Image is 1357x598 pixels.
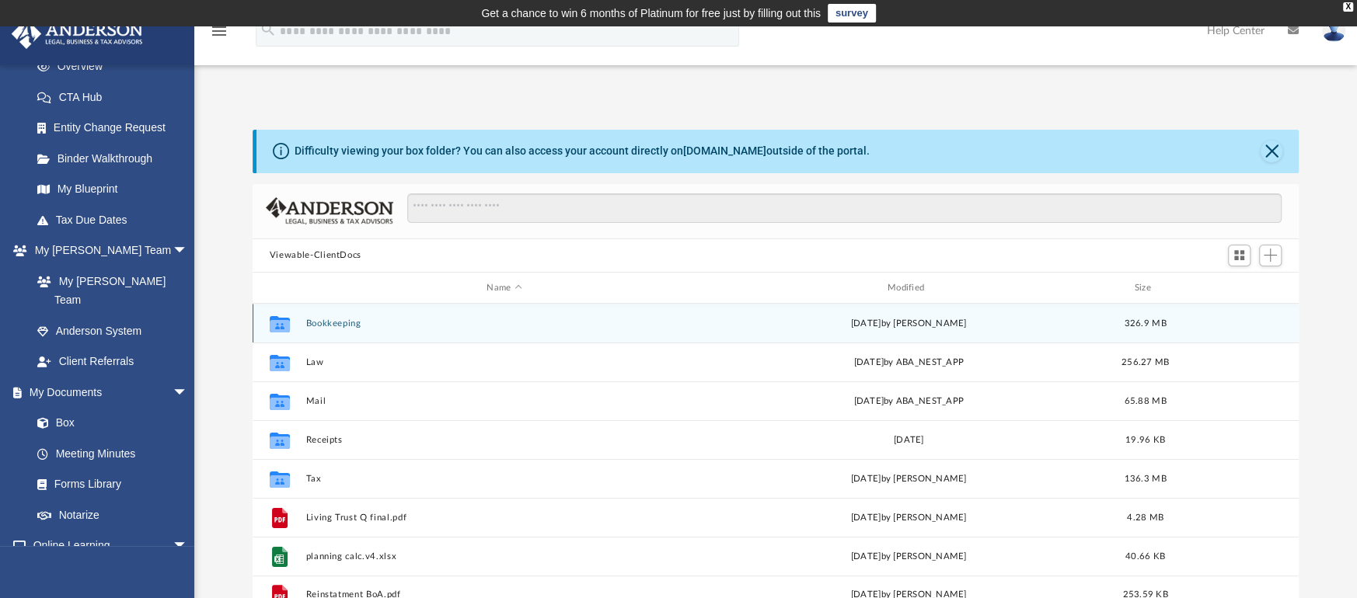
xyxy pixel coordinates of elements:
[11,530,204,561] a: Online Learningarrow_drop_down
[1343,2,1353,12] div: close
[481,4,821,23] div: Get a chance to win 6 months of Platinum for free just by filling out this
[1125,552,1165,561] span: 40.66 KB
[305,318,703,329] button: Bookkeeping
[11,235,204,266] a: My [PERSON_NAME] Teamarrow_drop_down
[710,472,1107,486] div: [DATE] by [PERSON_NAME]
[210,22,228,40] i: menu
[1259,245,1282,266] button: Add
[710,550,1107,564] div: [DATE] by [PERSON_NAME]
[22,346,204,377] a: Client Referrals
[1183,281,1292,295] div: id
[305,513,703,523] button: Living Trust Q final.pdf
[1228,245,1251,266] button: Switch to Grid View
[1124,397,1166,405] span: 65.88 MB
[22,469,196,500] a: Forms Library
[1127,513,1163,522] span: 4.28 MB
[305,357,703,367] button: Law
[828,4,876,23] a: survey
[173,530,204,562] span: arrow_drop_down
[210,30,228,40] a: menu
[710,433,1107,447] div: [DATE]
[683,144,766,157] a: [DOMAIN_NAME]
[22,143,211,174] a: Binder Walkthrough
[407,193,1282,223] input: Search files and folders
[305,281,703,295] div: Name
[22,51,211,82] a: Overview
[7,19,148,49] img: Anderson Advisors Platinum Portal
[1124,319,1166,328] span: 326.9 MB
[1114,281,1176,295] div: Size
[260,281,298,295] div: id
[22,408,196,439] a: Box
[22,266,196,315] a: My [PERSON_NAME] Team
[1122,358,1169,367] span: 256.27 MB
[22,438,204,469] a: Meeting Minutes
[22,499,204,530] a: Notarize
[710,395,1107,409] div: [DATE] by ABA_NEST_APP
[270,249,361,262] button: Viewable-ClientDocs
[710,317,1107,331] div: [DATE] by [PERSON_NAME]
[11,377,204,408] a: My Documentsarrow_drop_down
[260,21,277,38] i: search
[305,396,703,406] button: Mail
[710,281,1108,295] div: Modified
[710,356,1107,370] div: [DATE] by ABA_NEST_APP
[710,511,1107,525] div: [DATE] by [PERSON_NAME]
[173,235,204,267] span: arrow_drop_down
[1125,436,1165,444] span: 19.96 KB
[22,174,204,205] a: My Blueprint
[1124,475,1166,483] span: 136.3 MB
[173,377,204,409] span: arrow_drop_down
[22,315,204,346] a: Anderson System
[305,435,703,445] button: Receipts
[295,143,870,159] div: Difficulty viewing your box folder? You can also access your account directly on outside of the p...
[22,82,211,113] a: CTA Hub
[22,204,211,235] a: Tax Due Dates
[1261,141,1282,162] button: Close
[305,474,703,484] button: Tax
[1322,19,1345,42] img: User Pic
[22,113,211,144] a: Entity Change Request
[305,551,703,561] button: planning calc.v4.xlsx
